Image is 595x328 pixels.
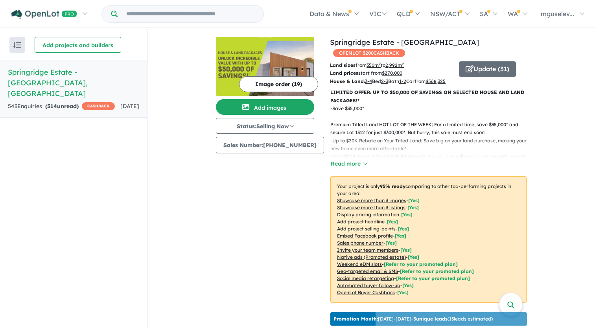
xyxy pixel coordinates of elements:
[330,137,533,177] p: - Up to $20K Rebate on Your Titled Land: Save big on your land purchase, making your new home eve...
[337,275,394,281] u: Social media retargeting
[120,103,139,110] span: [DATE]
[333,316,378,322] b: Promotion Month:
[400,268,474,274] span: [Refer to your promoted plan]
[337,254,406,260] u: Native ads (Promoted estate)
[13,42,21,48] img: sort.svg
[367,62,381,68] u: 350 m
[330,176,527,303] p: Your project is only comparing to other top-performing projects in your area: - - - - - - - - - -...
[337,261,382,267] u: Weekend eDM slots
[330,77,453,85] p: Bed Bath Car from
[398,226,409,232] span: [ Yes ]
[400,247,412,253] span: [ Yes ]
[337,247,398,253] u: Invite your team members
[330,69,453,77] p: start from
[330,105,533,137] p: - Save $35,000* Premium Titled Land HOT LOT OF THE WEEK: For a limited time, save $35,000* and se...
[381,62,404,68] span: to
[337,219,385,225] u: Add project headline
[337,289,395,295] u: OpenLot Buyer Cashback
[239,76,318,92] button: Image order (19)
[8,102,115,111] div: 543 Enquir ies
[330,61,453,69] p: from
[333,49,405,57] span: OPENLOT $ 200 CASHBACK
[395,233,406,239] span: [ Yes ]
[459,61,516,77] button: Update (31)
[413,316,448,322] b: 3 unique leads
[402,62,404,66] sup: 2
[379,62,381,66] sup: 2
[408,254,419,260] span: [Yes]
[385,240,397,246] span: [ Yes ]
[337,197,406,203] u: Showcase more than 3 images
[407,205,419,210] span: [ Yes ]
[47,103,57,110] span: 514
[408,197,420,203] span: [ Yes ]
[216,118,314,134] button: Status:Selling Now
[399,78,406,84] u: 1-2
[216,99,314,115] button: Add images
[35,37,121,53] button: Add projects and builders
[337,240,383,246] u: Sales phone number
[337,282,400,288] u: Automated buyer follow-up
[384,261,458,267] span: [Refer to your promoted plan]
[337,233,393,239] u: Embed Facebook profile
[385,62,404,68] u: 2,992 m
[333,315,493,322] p: [DATE] - [DATE] - ( 13 leads estimated)
[82,102,115,110] span: CASHBACK
[382,70,402,76] u: $ 270,000
[45,103,79,110] strong: ( unread)
[541,10,574,18] span: mguselev...
[402,282,414,288] span: [Yes]
[337,212,399,217] u: Display pricing information
[330,159,367,168] button: Read more
[426,78,446,84] u: $ 568,325
[387,219,398,225] span: [ Yes ]
[330,62,356,68] b: Land sizes
[330,78,365,84] b: House & Land:
[401,212,413,217] span: [ Yes ]
[11,9,77,19] img: Openlot PRO Logo White
[397,289,409,295] span: [Yes]
[381,78,388,84] u: 2-3
[380,183,405,189] b: 95 % ready
[396,275,470,281] span: [Refer to your promoted plan]
[330,38,479,47] a: Springridge Estate - [GEOGRAPHIC_DATA]
[365,78,372,84] u: 3-4
[119,6,262,22] input: Try estate name, suburb, builder or developer
[216,37,314,96] img: Springridge Estate - Wallan
[337,205,405,210] u: Showcase more than 3 listings
[216,137,324,153] button: Sales Number:[PHONE_NUMBER]
[330,70,358,76] b: Land prices
[337,268,398,274] u: Geo-targeted email & SMS
[330,88,527,105] p: LIMITED OFFER: UP TO $50,000 OF SAVINGS ON SELECTED HOUSE AND LAND PACKAGES!*
[337,226,396,232] u: Add project selling-points
[8,67,139,99] h5: Springridge Estate - [GEOGRAPHIC_DATA] , [GEOGRAPHIC_DATA]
